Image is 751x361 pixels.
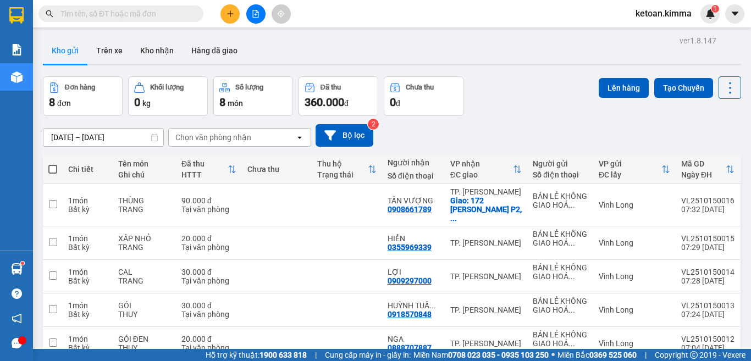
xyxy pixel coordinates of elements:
[627,7,700,20] span: ketoan.kimma
[681,335,735,343] div: VL2510150012
[68,196,107,205] div: 1 món
[220,4,240,24] button: plus
[118,310,170,319] div: THUY
[448,351,549,359] strong: 0708 023 035 - 0935 103 250
[450,196,522,223] div: Giao: 172 NGUYỄN CHÍ THANH P2, Q10
[181,159,228,168] div: Đã thu
[87,37,131,64] button: Trên xe
[68,205,107,214] div: Bất kỳ
[118,276,170,285] div: TRANG
[388,276,432,285] div: 0909297000
[681,343,735,352] div: 07:04 [DATE]
[599,339,670,348] div: Vĩnh Long
[227,10,234,18] span: plus
[118,234,170,243] div: XẤP NHỎ
[681,234,735,243] div: VL2510150015
[388,335,439,343] div: NGA
[450,170,513,179] div: ĐC giao
[252,10,259,18] span: file-add
[49,96,55,109] span: 8
[21,262,24,265] sup: 1
[450,339,522,348] div: TP. [PERSON_NAME]
[388,234,439,243] div: HIỂN
[568,238,575,247] span: ...
[388,243,432,252] div: 0355969339
[321,84,341,91] div: Đã thu
[317,159,367,168] div: Thu hộ
[681,205,735,214] div: 07:32 [DATE]
[344,99,349,108] span: đ
[128,76,208,116] button: Khối lượng0kg
[388,343,432,352] div: 0888707887
[533,263,588,281] div: BÁN LẺ KHÔNG GIAO HOÁ ĐƠN
[533,170,588,179] div: Số điện thoại
[206,349,307,361] span: Hỗ trợ kỹ thuật:
[533,297,588,314] div: BÁN LẺ KHÔNG GIAO HOÁ ĐƠN
[181,276,236,285] div: Tại văn phòng
[68,335,107,343] div: 1 món
[730,9,740,19] span: caret-down
[681,170,726,179] div: Ngày ĐH
[645,349,647,361] span: |
[118,335,170,343] div: GÓI ĐEN
[711,5,719,13] sup: 1
[11,71,23,83] img: warehouse-icon
[131,37,183,64] button: Kho nhận
[557,349,637,361] span: Miền Bắc
[142,99,151,108] span: kg
[593,155,676,184] th: Toggle SortBy
[450,187,522,196] div: TP. [PERSON_NAME]
[390,96,396,109] span: 0
[219,96,225,109] span: 8
[450,238,522,247] div: TP. [PERSON_NAME]
[429,301,436,310] span: ...
[43,76,123,116] button: Đơn hàng8đơn
[57,99,71,108] span: đơn
[654,78,713,98] button: Tạo Chuyến
[568,306,575,314] span: ...
[388,268,439,276] div: LỢI
[183,37,246,64] button: Hàng đã giao
[228,99,243,108] span: món
[413,349,549,361] span: Miền Nam
[599,159,661,168] div: VP gửi
[305,96,344,109] span: 360.000
[181,343,236,352] div: Tại văn phòng
[388,196,439,205] div: TẤN VƯỢNG
[235,84,263,91] div: Số lượng
[134,96,140,109] span: 0
[599,170,661,179] div: ĐC lấy
[118,196,170,205] div: THÙNG
[396,99,400,108] span: đ
[568,339,575,348] span: ...
[118,301,170,310] div: GÓI
[118,243,170,252] div: TRANG
[11,263,23,275] img: warehouse-icon
[247,165,306,174] div: Chưa thu
[450,214,457,223] span: ...
[445,155,528,184] th: Toggle SortBy
[277,10,285,18] span: aim
[551,353,555,357] span: ⚪️
[181,335,236,343] div: 20.000 đ
[599,306,670,314] div: Vĩnh Long
[681,276,735,285] div: 07:28 [DATE]
[181,205,236,214] div: Tại văn phòng
[599,272,670,281] div: Vĩnh Long
[681,268,735,276] div: VL2510150014
[315,349,317,361] span: |
[533,330,588,348] div: BÁN LẺ KHÔNG GIAO HOÁ ĐƠN
[705,9,715,19] img: icon-new-feature
[68,234,107,243] div: 1 món
[450,306,522,314] div: TP. [PERSON_NAME]
[68,268,107,276] div: 1 món
[272,4,291,24] button: aim
[312,155,382,184] th: Toggle SortBy
[12,288,22,299] span: question-circle
[295,133,304,142] svg: open
[681,301,735,310] div: VL2510150013
[690,351,698,359] span: copyright
[181,243,236,252] div: Tại văn phòng
[68,276,107,285] div: Bất kỳ
[599,238,670,247] div: Vĩnh Long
